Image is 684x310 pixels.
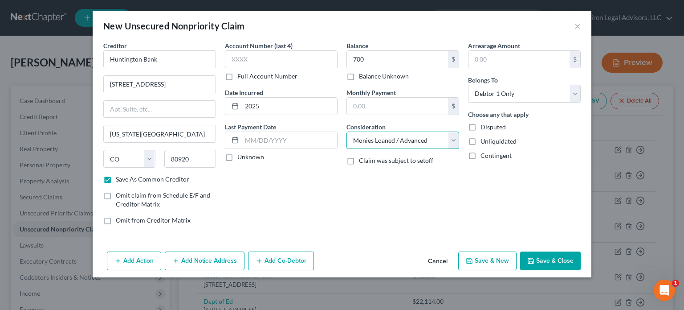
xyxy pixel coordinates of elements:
input: Enter city... [104,125,216,142]
span: 1 [672,280,679,287]
span: Unliquidated [480,137,517,145]
input: 0.00 [468,51,570,68]
label: Arrearage Amount [468,41,520,50]
button: Add Co-Debtor [248,252,314,270]
label: Consideration [346,122,386,132]
span: Claim was subject to setoff [359,157,433,164]
div: $ [570,51,580,68]
label: Date Incurred [225,88,263,97]
button: Cancel [421,252,455,270]
input: Apt, Suite, etc... [104,101,216,118]
button: Save & New [458,252,517,270]
label: Balance Unknown [359,72,409,81]
label: Balance [346,41,368,50]
label: Unknown [237,153,264,161]
label: Choose any that apply [468,110,529,119]
label: Monthly Payment [346,88,396,97]
div: $ [448,51,459,68]
label: Account Number (last 4) [225,41,293,50]
span: Contingent [480,152,512,159]
div: $ [448,98,459,115]
div: New Unsecured Nonpriority Claim [103,20,244,32]
button: Save & Close [520,252,581,270]
input: MM/DD/YYYY [242,132,337,149]
span: Disputed [480,123,506,131]
button: × [574,21,581,31]
input: 0.00 [347,51,448,68]
button: Add Action [107,252,161,270]
label: Last Payment Date [225,122,276,132]
button: Add Notice Address [165,252,244,270]
input: 0.00 [347,98,448,115]
span: Omit from Creditor Matrix [116,216,191,224]
input: Enter zip... [164,150,216,168]
input: Search creditor by name... [103,50,216,68]
input: MM/DD/YYYY [242,98,337,115]
span: Creditor [103,42,127,50]
span: Omit claim from Schedule E/F and Creditor Matrix [116,191,210,208]
input: XXXX [225,50,338,68]
label: Save As Common Creditor [116,175,189,184]
input: Enter address... [104,76,216,93]
iframe: Intercom live chat [654,280,675,301]
label: Full Account Number [237,72,297,81]
span: Belongs To [468,76,498,84]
